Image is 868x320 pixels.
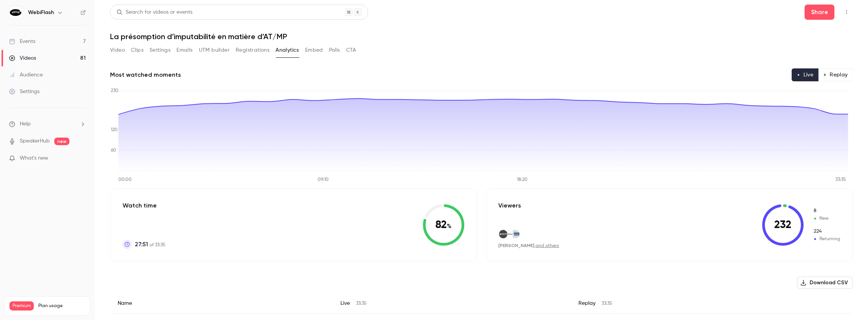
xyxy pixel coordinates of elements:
a: and others [536,244,559,248]
tspan: 09:10 [318,178,329,182]
h1: La présomption d’imputabilité en matière d’AT/MP [110,32,853,41]
tspan: 120 [111,128,118,132]
tspan: 18:20 [517,178,528,182]
h2: Most watched moments [110,70,181,79]
span: Plan usage [38,303,85,309]
img: WebiFlash [9,6,22,19]
span: New [813,215,840,222]
span: Returning [813,236,840,242]
div: Settings [9,88,39,95]
button: UTM builder [199,44,230,56]
button: Share [805,5,835,20]
span: 33:35 [602,301,612,306]
button: Video [110,44,125,56]
button: Top Bar Actions [841,6,853,18]
button: Download CSV [797,277,853,289]
button: Polls [329,44,340,56]
button: CTA [346,44,356,56]
tspan: 230 [111,89,118,93]
button: Analytics [276,44,299,56]
button: Emails [176,44,192,56]
div: Videos [9,54,36,62]
tspan: 60 [111,148,116,153]
h6: WebiFlash [28,9,54,16]
button: Clips [131,44,143,56]
div: Audience [9,71,43,79]
div: Events [9,38,35,45]
p: Watch time [123,201,165,210]
span: new [54,138,69,145]
li: help-dropdown-opener [9,120,86,128]
div: Replay [571,293,853,314]
a: SpeakerHub [20,137,50,145]
img: ocf.fr [499,230,507,238]
div: Search for videos or events [117,8,192,16]
p: Viewers [499,201,521,210]
span: 27:51 [135,240,148,249]
img: weser.fr [511,230,520,238]
span: Premium [9,301,34,310]
button: Replay [818,68,853,81]
p: of 33:35 [135,240,165,249]
iframe: Noticeable Trigger [77,155,86,162]
tspan: 33:35 [835,178,846,182]
button: Live [792,68,819,81]
div: , [499,242,559,249]
span: [PERSON_NAME] [499,243,535,248]
button: Embed [305,44,323,56]
span: Returning [813,228,840,235]
div: Name [110,293,333,314]
span: Help [20,120,31,128]
div: Live [333,293,571,314]
span: New [813,208,840,214]
img: eiffage.com [505,230,514,238]
button: Settings [150,44,170,56]
tspan: 00:00 [118,178,132,182]
span: 33:35 [356,301,367,306]
button: Registrations [236,44,269,56]
span: What's new [20,154,48,162]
